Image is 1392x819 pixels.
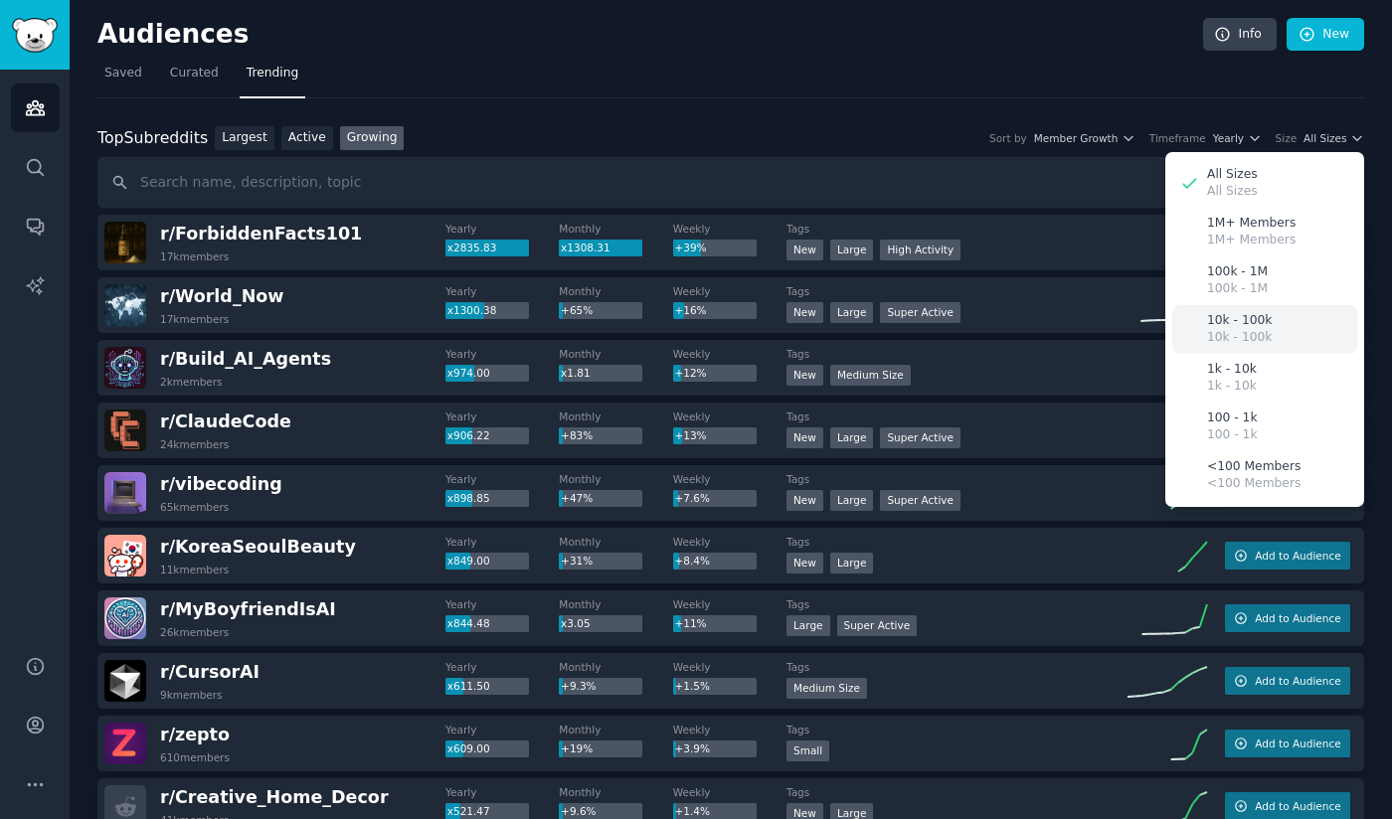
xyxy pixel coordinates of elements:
span: x1.81 [561,367,591,379]
dt: Yearly [445,723,559,737]
span: +1.5% [674,680,709,692]
div: 9k members [160,688,223,702]
dt: Monthly [559,222,672,236]
dt: Tags [786,785,1128,799]
p: 10k - 100k [1207,312,1272,330]
span: x3.05 [561,617,591,629]
span: x1308.31 [561,242,610,253]
span: r/ KoreaSeoulBeauty [160,537,356,557]
span: x521.47 [447,805,490,817]
span: Curated [170,65,219,82]
button: Add to Audience [1225,542,1350,570]
a: Growing [340,126,405,151]
span: +16% [674,304,706,316]
dt: Monthly [559,472,672,486]
div: 65k members [160,500,229,514]
p: 1k - 10k [1207,361,1257,379]
span: x611.50 [447,680,490,692]
dt: Weekly [673,409,786,423]
div: Size [1276,131,1298,145]
input: Search name, description, topic [97,157,1364,208]
div: 2k members [160,375,223,389]
img: KoreaSeoulBeauty [104,535,146,576]
span: +39% [674,242,706,253]
span: x1300.38 [447,304,497,316]
p: 1M+ Members [1207,232,1296,249]
div: New [786,427,823,448]
p: 10k - 100k [1207,329,1272,347]
span: r/ vibecoding [160,474,282,494]
dt: Weekly [673,723,786,737]
a: Largest [215,126,274,151]
span: x849.00 [447,555,490,567]
img: vibecoding [104,472,146,514]
dt: Monthly [559,723,672,737]
span: Yearly [1213,131,1244,145]
dt: Yearly [445,284,559,298]
div: New [786,240,823,260]
dt: Monthly [559,409,672,423]
dt: Monthly [559,785,672,799]
span: x609.00 [447,742,490,754]
div: 11k members [160,563,229,576]
div: Small [786,740,829,761]
span: +9.6% [561,805,596,817]
dt: Weekly [673,535,786,549]
span: r/ Build_AI_Agents [160,349,331,369]
span: Add to Audience [1255,799,1340,813]
div: Large [830,427,874,448]
span: Add to Audience [1255,737,1340,750]
a: Saved [97,58,149,98]
div: Large [830,553,874,573]
dt: Weekly [673,597,786,611]
button: Member Growth [1034,131,1135,145]
p: 100k - 1M [1207,280,1268,298]
button: Add to Audience [1225,604,1350,632]
span: +19% [561,742,593,754]
span: r/ CursorAI [160,662,260,682]
dt: Tags [786,660,1128,674]
span: +7.6% [674,492,709,504]
span: x898.85 [447,492,490,504]
button: All Sizes [1304,131,1364,145]
span: Add to Audience [1255,674,1340,688]
dt: Yearly [445,347,559,361]
dt: Tags [786,347,1128,361]
span: +1.4% [674,805,709,817]
span: +47% [561,492,593,504]
img: ClaudeCode [104,409,146,451]
img: World_Now [104,284,146,326]
dt: Yearly [445,785,559,799]
p: 100 - 1k [1207,426,1257,444]
p: All Sizes [1207,166,1258,184]
dt: Monthly [559,597,672,611]
img: zepto [104,723,146,764]
div: Medium Size [830,365,911,386]
span: +65% [561,304,593,316]
dt: Monthly [559,535,672,549]
div: New [786,302,823,323]
span: Trending [247,65,298,82]
dt: Tags [786,597,1128,611]
div: Large [830,302,874,323]
span: Add to Audience [1255,611,1340,625]
p: All Sizes [1207,183,1258,201]
h2: Audiences [97,19,1203,51]
div: Super Active [880,427,960,448]
dt: Yearly [445,660,559,674]
dt: Tags [786,409,1128,423]
div: Super Active [880,302,960,323]
dt: Weekly [673,222,786,236]
p: 1M+ Members [1207,215,1296,233]
span: x974.00 [447,367,490,379]
a: Trending [240,58,305,98]
div: Super Active [880,490,960,511]
dt: Monthly [559,284,672,298]
div: New [786,365,823,386]
button: Add to Audience [1225,730,1350,757]
span: +11% [674,617,706,629]
dt: Yearly [445,535,559,549]
span: x844.48 [447,617,490,629]
span: Add to Audience [1255,549,1340,563]
span: r/ ClaudeCode [160,411,291,431]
